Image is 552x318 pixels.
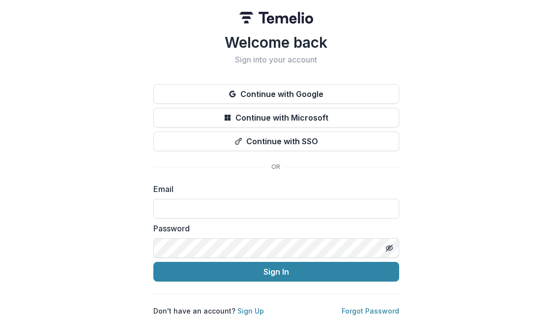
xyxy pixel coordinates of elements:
[153,33,399,51] h1: Welcome back
[153,131,399,151] button: Continue with SSO
[381,240,397,256] button: Toggle password visibility
[153,262,399,282] button: Sign In
[153,183,393,195] label: Email
[237,307,264,315] a: Sign Up
[342,307,399,315] a: Forgot Password
[153,108,399,127] button: Continue with Microsoft
[153,223,393,234] label: Password
[153,306,264,316] p: Don't have an account?
[239,12,313,24] img: Temelio
[153,55,399,64] h2: Sign into your account
[153,84,399,104] button: Continue with Google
